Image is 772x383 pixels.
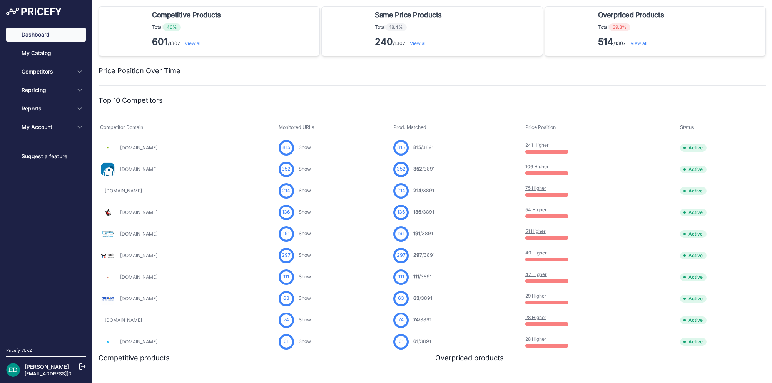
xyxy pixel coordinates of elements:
a: 111/3891 [413,274,432,279]
span: Prod. Matched [393,124,426,130]
button: Repricing [6,83,86,97]
span: Active [680,252,707,259]
a: 74/3891 [413,317,431,323]
a: 297/3891 [413,252,435,258]
a: View all [410,40,427,46]
span: Active [680,230,707,238]
h2: Top 10 Competitors [99,95,163,106]
span: 111 [413,274,419,279]
a: Show [299,252,311,258]
span: Price Position [525,124,556,130]
span: Active [680,273,707,281]
span: 63 [398,295,404,302]
p: Total [152,23,224,31]
a: [DOMAIN_NAME] [120,253,157,258]
strong: 514 [598,36,613,47]
a: [DOMAIN_NAME] [120,274,157,280]
span: Active [680,316,707,324]
span: 214 [413,187,421,193]
span: My Account [22,123,72,131]
span: Active [680,338,707,346]
span: Same Price Products [375,10,441,20]
a: [DOMAIN_NAME] [105,317,142,323]
span: 61 [399,338,404,345]
a: 815/3891 [413,144,434,150]
a: 63/3891 [413,295,432,301]
span: 74 [284,316,289,324]
span: 136 [282,209,290,216]
span: Monitored URLs [279,124,314,130]
span: 191 [398,230,404,237]
span: 815 [282,144,290,151]
span: 39.3% [609,23,630,31]
span: Active [680,209,707,216]
span: 815 [397,144,405,151]
a: [DOMAIN_NAME] [120,166,157,172]
a: [PERSON_NAME] [25,363,69,370]
a: 106 Higher [525,164,549,169]
p: Total [598,23,667,31]
button: Reports [6,102,86,115]
span: Competitors [22,68,72,75]
a: [DOMAIN_NAME] [105,188,142,194]
a: Suggest a feature [6,149,86,163]
a: 49 Higher [525,250,547,256]
span: 297 [413,252,422,258]
a: 42 Higher [525,271,547,277]
a: Show [299,231,311,236]
a: [DOMAIN_NAME] [120,339,157,345]
span: 191 [283,230,290,237]
a: 29 Higher [525,293,546,299]
nav: Sidebar [6,28,86,338]
h2: Overpriced products [435,353,504,363]
span: 74 [413,317,419,323]
a: Show [299,209,311,215]
p: /1307 [598,36,667,48]
a: Show [299,187,311,193]
span: 111 [283,273,289,281]
span: 191 [413,231,420,236]
a: 214/3891 [413,187,434,193]
a: 241 Higher [525,142,549,148]
p: Total [375,23,444,31]
a: View all [185,40,202,46]
a: 136/3891 [413,209,434,215]
span: 352 [413,166,422,172]
span: 136 [413,209,421,215]
a: 28 Higher [525,336,546,342]
span: 46% [163,23,181,31]
img: Pricefy Logo [6,8,62,15]
span: Competitor Domain [100,124,143,130]
strong: 601 [152,36,168,47]
span: 214 [397,187,405,194]
a: My Catalog [6,46,86,60]
a: View all [630,40,647,46]
span: 297 [397,252,406,259]
span: 297 [282,252,291,259]
span: Overpriced Products [598,10,664,20]
span: 352 [282,166,291,173]
a: [DOMAIN_NAME] [120,145,157,151]
span: 815 [413,144,421,150]
h2: Price Position Over Time [99,65,180,76]
span: Active [680,187,707,195]
a: 75 Higher [525,185,546,191]
a: Show [299,295,311,301]
a: [DOMAIN_NAME] [120,231,157,237]
span: Reports [22,105,72,112]
div: Pricefy v1.7.2 [6,347,32,354]
a: [DOMAIN_NAME] [120,296,157,301]
a: Show [299,166,311,172]
a: Show [299,338,311,344]
a: 51 Higher [525,228,546,234]
span: 63 [413,295,419,301]
span: 352 [397,166,406,173]
a: [EMAIL_ADDRESS][DOMAIN_NAME] [25,371,105,376]
span: Status [680,124,694,130]
span: 136 [397,209,405,216]
strong: 240 [375,36,393,47]
span: Competitive Products [152,10,221,20]
span: Active [680,295,707,303]
button: Competitors [6,65,86,79]
span: 18.4% [386,23,407,31]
